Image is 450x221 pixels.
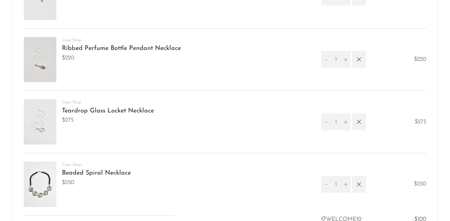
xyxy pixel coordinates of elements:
img: Beaded Spiral Necklace [24,162,56,207]
span: $250 [62,178,131,187]
span: $220 [414,55,426,64]
span: $220 [62,54,181,63]
button: Increment [341,51,351,68]
span: $250 [414,180,426,189]
span: $275 [415,118,426,127]
button: Increment [341,113,351,130]
a: Beaded Spiral Necklace [62,170,131,176]
img: Teardrop Glass Locket Necklace [24,99,56,145]
a: Ribbed Perfume Bottle Pendant Necklace [62,45,181,52]
input: Quantity [331,51,341,68]
a: Casa Shop [62,38,82,42]
a: Casa Shop [62,163,82,167]
img: Ribbed Perfume Bottle Pendant Necklace [24,37,56,82]
a: Teardrop Glass Locket Necklace [62,108,154,114]
span: $275 [62,116,154,125]
button: Decrement [321,113,331,130]
button: Decrement [321,51,331,68]
input: Quantity [331,113,341,130]
button: Increment [341,176,351,193]
button: Decrement [321,176,331,193]
a: Casa Shop [62,100,82,104]
input: Quantity [331,176,341,193]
